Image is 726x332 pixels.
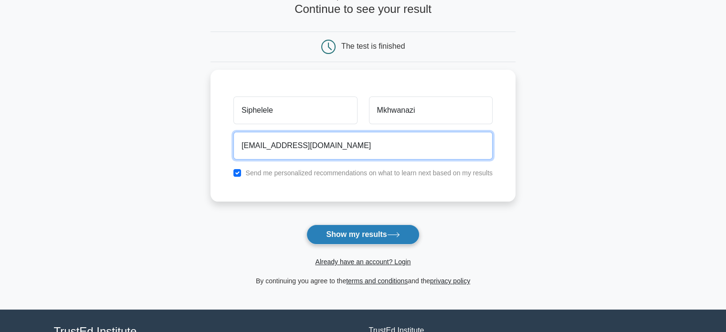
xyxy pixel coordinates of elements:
div: By continuing you agree to the and the [205,275,521,287]
input: Email [233,132,493,160]
label: Send me personalized recommendations on what to learn next based on my results [245,169,493,177]
input: First name [233,96,357,124]
a: privacy policy [430,277,470,285]
a: Already have an account? Login [315,258,410,266]
input: Last name [369,96,493,124]
button: Show my results [306,225,419,245]
a: terms and conditions [346,277,408,285]
div: The test is finished [341,42,405,50]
